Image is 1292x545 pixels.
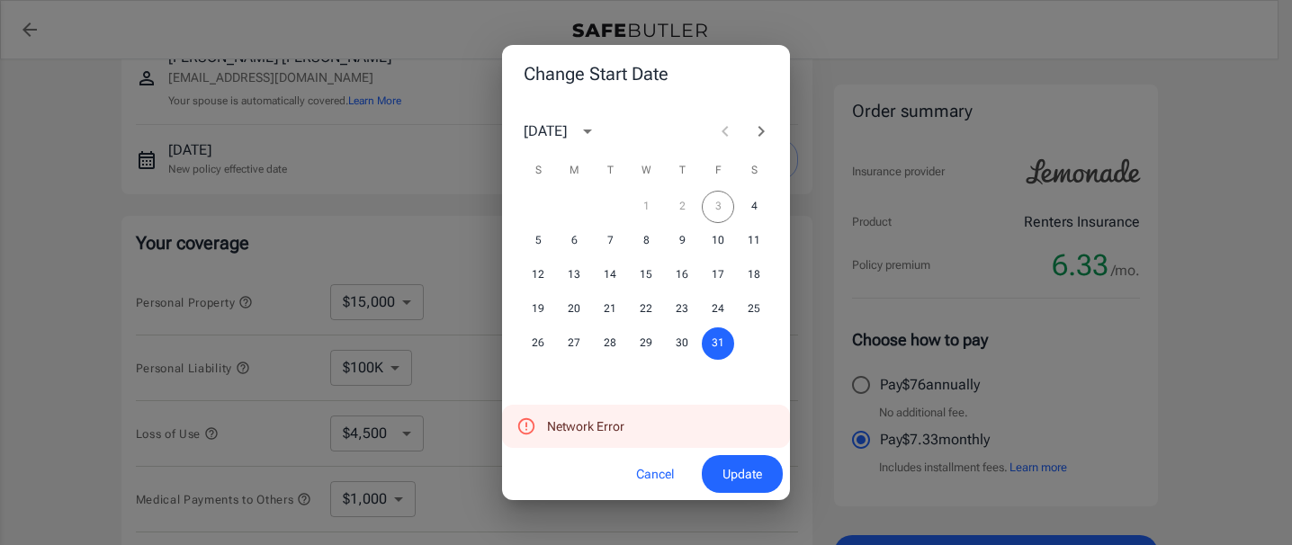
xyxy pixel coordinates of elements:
button: 30 [666,327,698,360]
button: 27 [558,327,590,360]
button: 15 [630,259,662,291]
button: Next month [743,113,779,149]
button: Cancel [615,455,695,494]
span: Wednesday [630,153,662,189]
button: 21 [594,293,626,326]
button: 19 [522,293,554,326]
span: Thursday [666,153,698,189]
button: 5 [522,225,554,257]
button: 8 [630,225,662,257]
h2: Change Start Date [502,45,790,103]
button: 17 [702,259,734,291]
button: 16 [666,259,698,291]
button: Update [702,455,783,494]
button: 26 [522,327,554,360]
button: 24 [702,293,734,326]
button: 28 [594,327,626,360]
button: 4 [738,191,770,223]
span: Update [722,463,762,486]
span: Saturday [738,153,770,189]
div: Network Error [547,410,624,442]
button: 23 [666,293,698,326]
button: 6 [558,225,590,257]
button: calendar view is open, switch to year view [572,116,603,147]
span: Monday [558,153,590,189]
button: 25 [738,293,770,326]
button: 14 [594,259,626,291]
span: Tuesday [594,153,626,189]
button: 22 [630,293,662,326]
button: 11 [738,225,770,257]
button: 29 [630,327,662,360]
button: 18 [738,259,770,291]
button: 10 [702,225,734,257]
button: 9 [666,225,698,257]
button: 20 [558,293,590,326]
button: 12 [522,259,554,291]
button: 13 [558,259,590,291]
button: 7 [594,225,626,257]
span: Sunday [522,153,554,189]
div: [DATE] [524,121,567,142]
button: 31 [702,327,734,360]
span: Friday [702,153,734,189]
